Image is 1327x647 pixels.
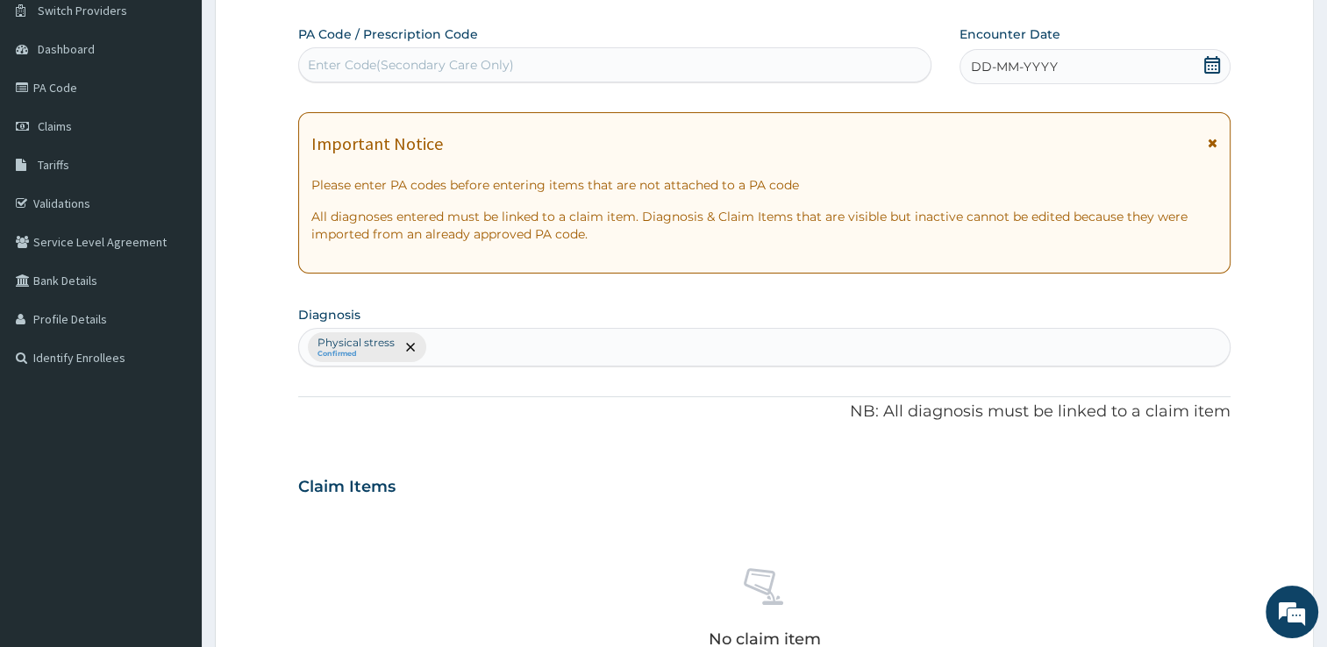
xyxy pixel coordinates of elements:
[9,447,334,508] textarea: Type your message and hit 'Enter'
[38,3,127,18] span: Switch Providers
[298,401,1231,423] p: NB: All diagnosis must be linked to a claim item
[38,118,72,134] span: Claims
[311,176,1217,194] p: Please enter PA codes before entering items that are not attached to a PA code
[311,208,1217,243] p: All diagnoses entered must be linked to a claim item. Diagnosis & Claim Items that are visible bu...
[298,25,478,43] label: PA Code / Prescription Code
[960,25,1060,43] label: Encounter Date
[288,9,330,51] div: Minimize live chat window
[91,98,295,121] div: Chat with us now
[298,478,396,497] h3: Claim Items
[38,157,69,173] span: Tariffs
[298,306,360,323] label: Diagnosis
[32,88,71,132] img: d_794563401_company_1708531726252_794563401
[971,58,1058,75] span: DD-MM-YYYY
[311,134,443,153] h1: Important Notice
[308,56,514,74] div: Enter Code(Secondary Care Only)
[102,205,242,382] span: We're online!
[38,41,95,57] span: Dashboard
